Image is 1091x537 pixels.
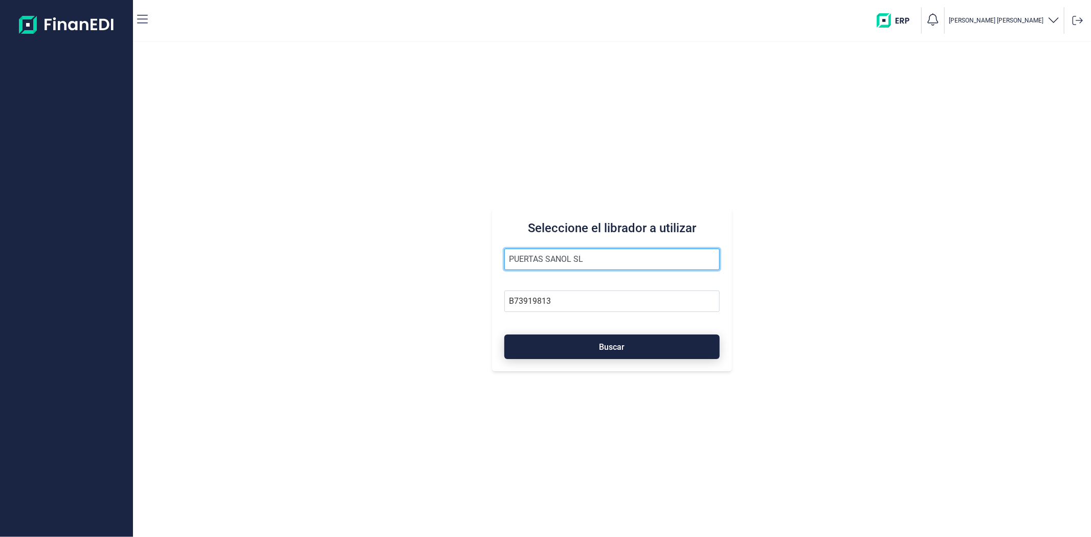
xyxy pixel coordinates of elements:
[599,343,625,351] span: Buscar
[504,334,719,359] button: Buscar
[504,249,719,270] input: Seleccione la razón social
[19,8,115,41] img: Logo de aplicación
[949,13,1060,28] button: [PERSON_NAME] [PERSON_NAME]
[949,16,1043,25] p: [PERSON_NAME] [PERSON_NAME]
[877,13,917,28] img: erp
[504,220,719,236] h3: Seleccione el librador a utilizar
[504,290,719,312] input: Busque por NIF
